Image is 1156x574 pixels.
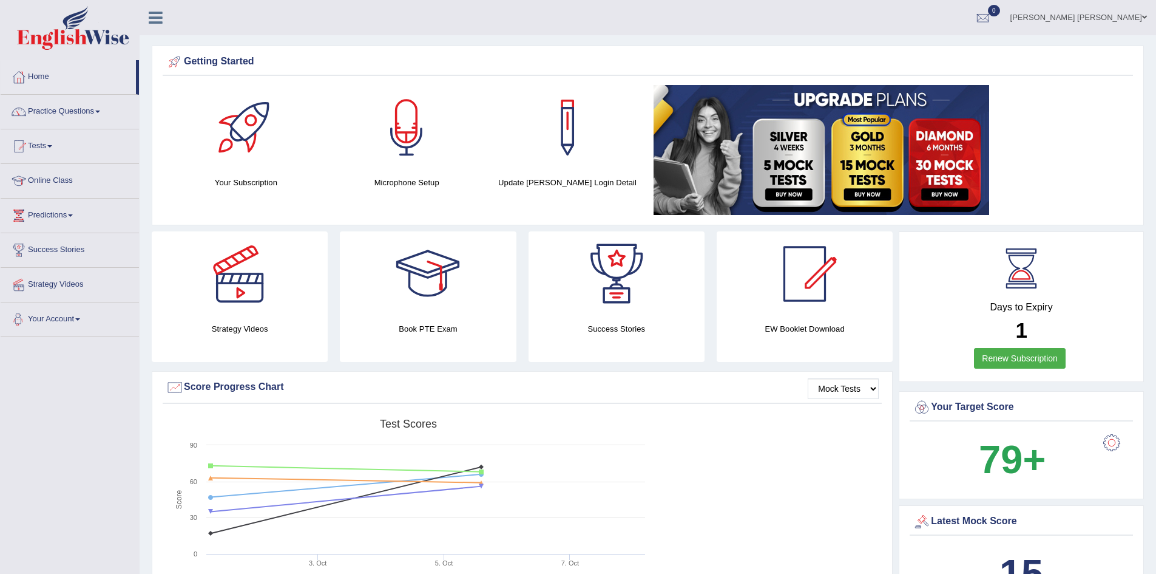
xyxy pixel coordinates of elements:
[309,559,326,567] tspan: 3. Oct
[561,559,579,567] tspan: 7. Oct
[172,176,320,189] h4: Your Subscription
[152,323,328,335] h4: Strategy Videos
[1,164,139,194] a: Online Class
[175,490,183,510] tspan: Score
[913,398,1130,417] div: Your Target Score
[717,323,893,335] h4: EW Booklet Download
[435,559,453,567] tspan: 5. Oct
[974,348,1066,369] a: Renew Subscription
[380,418,437,430] tspan: Test scores
[1,233,139,264] a: Success Stories
[340,323,516,335] h4: Book PTE Exam
[194,550,197,558] text: 0
[1,60,136,91] a: Home
[493,176,642,189] h4: Update [PERSON_NAME] Login Detail
[913,513,1130,531] div: Latest Mock Score
[166,53,1130,71] div: Getting Started
[190,514,197,521] text: 30
[190,442,197,449] text: 90
[654,85,989,215] img: small5.jpg
[988,5,1000,16] span: 0
[979,437,1046,482] b: 79+
[166,378,879,397] div: Score Progress Chart
[333,176,481,189] h4: Microphone Setup
[1,268,139,298] a: Strategy Videos
[913,302,1130,313] h4: Days to Expiry
[1015,318,1027,342] b: 1
[1,199,139,229] a: Predictions
[529,323,705,335] h4: Success Stories
[1,302,139,333] a: Your Account
[190,478,197,485] text: 60
[1,129,139,160] a: Tests
[1,95,139,125] a: Practice Questions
